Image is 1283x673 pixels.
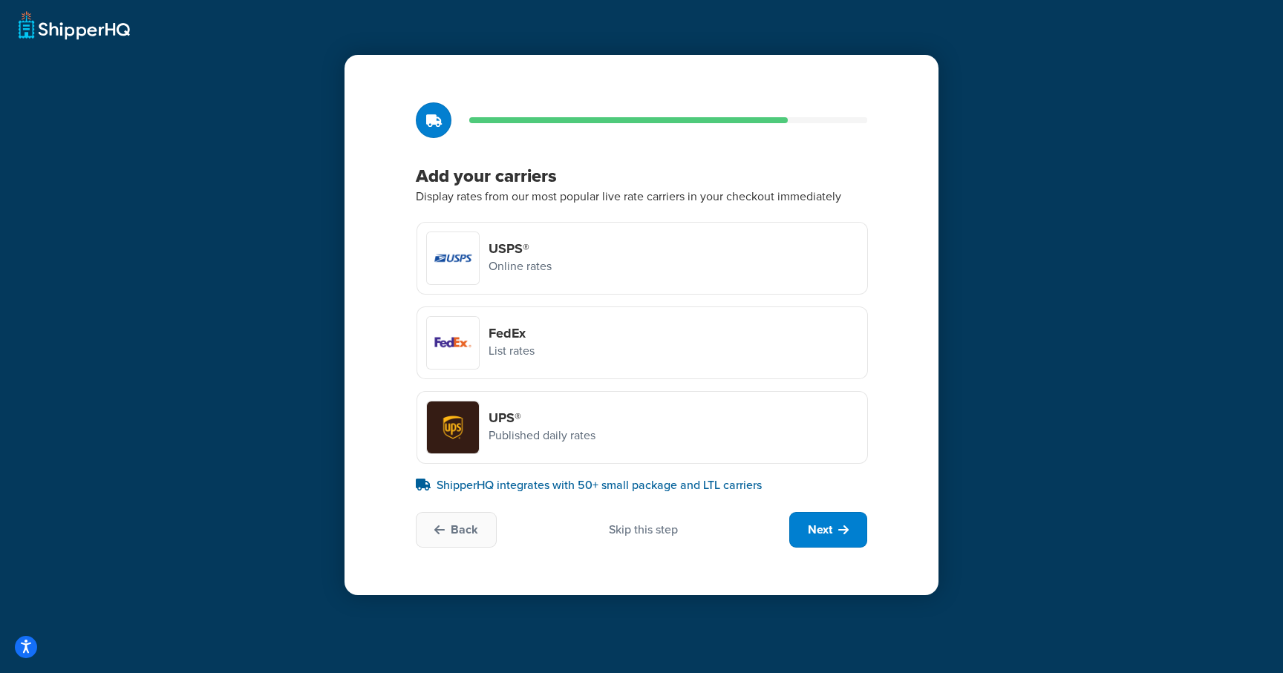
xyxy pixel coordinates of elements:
p: ShipperHQ integrates with 50+ small package and LTL carriers [416,476,867,494]
span: Back [451,522,478,538]
h4: USPS® [489,240,552,257]
p: List rates [489,341,535,361]
h4: UPS® [489,410,595,426]
h3: Add your carriers [416,165,867,187]
span: Next [808,522,832,538]
button: Back [416,512,497,548]
div: Skip this step [609,522,678,538]
p: Display rates from our most popular live rate carriers in your checkout immediately [416,187,867,206]
p: Online rates [489,257,552,276]
p: Published daily rates [489,426,595,445]
h4: FedEx [489,325,535,341]
button: Next [789,512,867,548]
